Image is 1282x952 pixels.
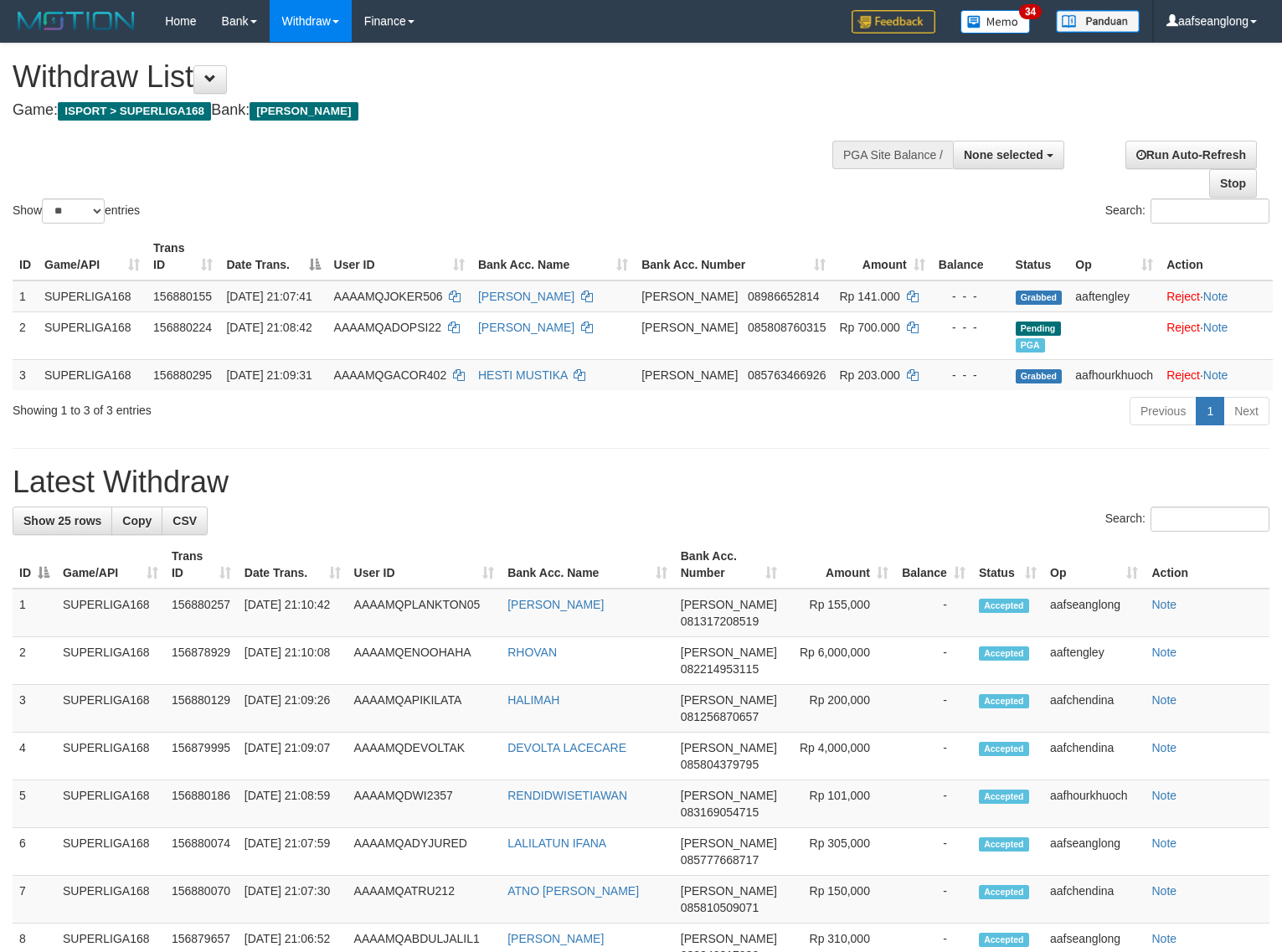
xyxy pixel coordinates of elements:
span: Rp 700.000 [839,321,899,334]
a: Stop [1209,169,1257,198]
td: AAAAMQDEVOLTAK [348,733,502,780]
td: AAAAMQPLANKTON05 [348,589,502,637]
span: Copy 083169054715 to clipboard [681,805,759,819]
td: Rp 305,000 [784,828,895,876]
td: aafseanglong [1043,589,1145,637]
a: Reject [1166,290,1200,303]
span: Copy 08986652814 to clipboard [748,290,820,303]
td: - [895,685,972,733]
td: SUPERLIGA168 [56,685,165,733]
span: Rp 203.000 [839,368,899,382]
td: aafhourkhuoch [1043,780,1145,828]
span: [PERSON_NAME] [681,932,777,945]
div: - - - [939,288,1002,305]
span: Accepted [979,742,1029,756]
a: ATNO [PERSON_NAME] [507,884,639,898]
span: Copy 085808760315 to clipboard [748,321,826,334]
img: Feedback.jpg [852,10,935,33]
label: Search: [1105,507,1269,532]
td: [DATE] 21:09:26 [238,685,348,733]
td: AAAAMQDWI2357 [348,780,502,828]
td: 4 [13,733,56,780]
input: Search: [1151,507,1269,532]
a: 1 [1196,397,1224,425]
td: - [895,637,972,685]
a: Note [1151,741,1176,754]
th: Trans ID: activate to sort column ascending [147,233,219,280]
a: Reject [1166,368,1200,382]
th: Status [1009,233,1069,280]
span: Accepted [979,694,1029,708]
th: User ID: activate to sort column ascending [348,541,502,589]
th: User ID: activate to sort column ascending [327,233,471,280]
span: [PERSON_NAME] [681,789,777,802]
td: 156880186 [165,780,238,828]
th: ID [13,233,38,280]
td: · [1160,359,1273,390]
span: AAAAMQJOKER506 [334,290,443,303]
span: [PERSON_NAME] [681,693,777,707]
td: - [895,780,972,828]
span: Accepted [979,885,1029,899]
span: Accepted [979,599,1029,613]
td: 7 [13,876,56,924]
h4: Game: Bank: [13,102,838,119]
td: SUPERLIGA168 [56,876,165,924]
td: 2 [13,637,56,685]
span: 156880295 [153,368,212,382]
td: 156879995 [165,733,238,780]
span: [DATE] 21:08:42 [226,321,311,334]
span: Show 25 rows [23,514,101,527]
td: [DATE] 21:07:30 [238,876,348,924]
th: Op: activate to sort column ascending [1043,541,1145,589]
span: [PERSON_NAME] [681,741,777,754]
td: Rp 200,000 [784,685,895,733]
a: Copy [111,507,162,535]
span: Copy 081317208519 to clipboard [681,615,759,628]
th: ID: activate to sort column descending [13,541,56,589]
span: [PERSON_NAME] [641,290,738,303]
span: Copy 085804379795 to clipboard [681,758,759,771]
a: Note [1151,598,1176,611]
span: [PERSON_NAME] [641,368,738,382]
td: 156880129 [165,685,238,733]
span: Grabbed [1016,369,1063,383]
label: Show entries [13,198,140,224]
span: [PERSON_NAME] [681,836,777,850]
td: [DATE] 21:08:59 [238,780,348,828]
td: Rp 155,000 [784,589,895,637]
td: AAAAMQADYJURED [348,828,502,876]
span: Rp 141.000 [839,290,899,303]
th: Status: activate to sort column ascending [972,541,1043,589]
th: Balance [932,233,1009,280]
span: Copy 085763466926 to clipboard [748,368,826,382]
td: [DATE] 21:10:08 [238,637,348,685]
td: 156878929 [165,637,238,685]
span: [PERSON_NAME] [681,884,777,898]
td: 3 [13,359,38,390]
th: Bank Acc. Name: activate to sort column ascending [471,233,635,280]
td: aafchendina [1043,685,1145,733]
td: - [895,733,972,780]
a: [PERSON_NAME] [507,932,604,945]
td: 6 [13,828,56,876]
a: Note [1203,321,1228,334]
a: Note [1151,789,1176,802]
td: 156880074 [165,828,238,876]
a: Previous [1130,397,1197,425]
td: 1 [13,589,56,637]
td: Rp 6,000,000 [784,637,895,685]
td: 3 [13,685,56,733]
th: Balance: activate to sort column ascending [895,541,972,589]
th: Bank Acc. Number: activate to sort column ascending [674,541,784,589]
span: Accepted [979,790,1029,804]
span: None selected [964,148,1043,162]
a: HALIMAH [507,693,559,707]
span: [PERSON_NAME] [681,646,777,659]
td: SUPERLIGA168 [56,733,165,780]
span: AAAAMQGACOR402 [334,368,447,382]
th: Amount: activate to sort column ascending [784,541,895,589]
td: SUPERLIGA168 [38,311,147,359]
img: panduan.png [1056,10,1140,33]
h1: Latest Withdraw [13,466,1269,499]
